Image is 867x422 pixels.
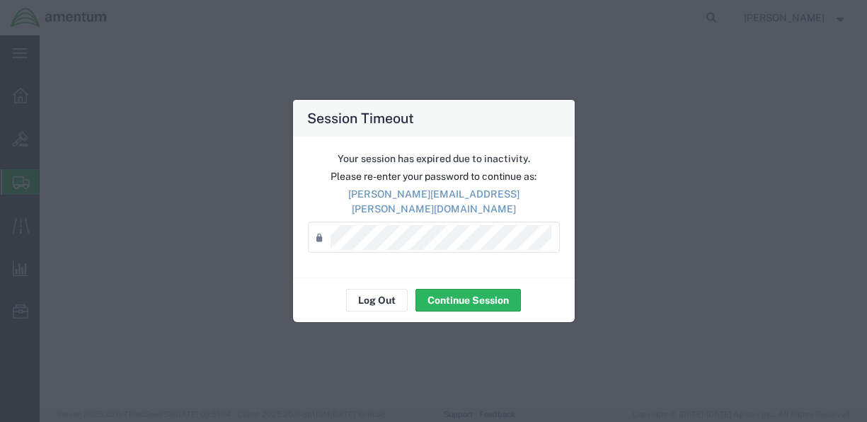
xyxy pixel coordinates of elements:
[308,152,560,166] p: Your session has expired due to inactivity.
[308,187,560,217] p: [PERSON_NAME][EMAIL_ADDRESS][PERSON_NAME][DOMAIN_NAME]
[307,108,414,128] h4: Session Timeout
[308,169,560,184] p: Please re-enter your password to continue as:
[346,289,408,312] button: Log Out
[415,289,521,312] button: Continue Session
